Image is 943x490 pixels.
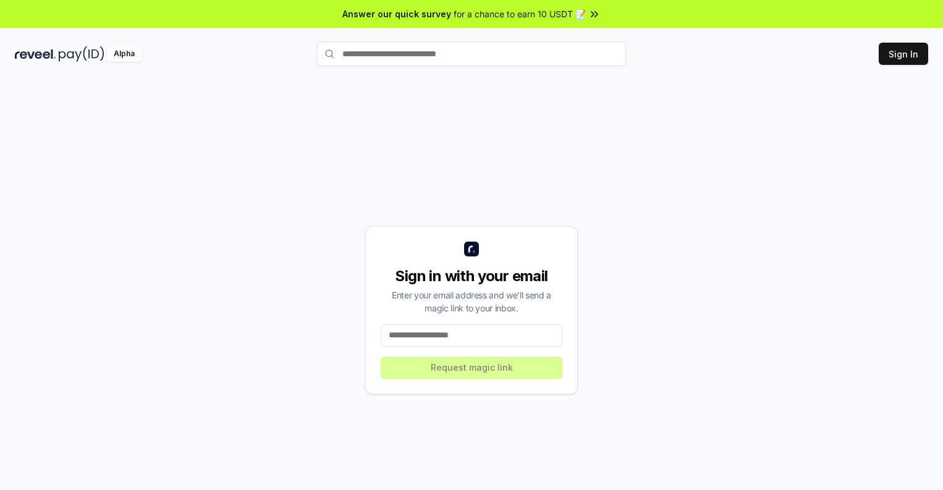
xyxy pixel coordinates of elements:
[107,46,142,62] div: Alpha
[454,7,586,20] span: for a chance to earn 10 USDT 📝
[59,46,104,62] img: pay_id
[381,266,562,286] div: Sign in with your email
[15,46,56,62] img: reveel_dark
[381,289,562,315] div: Enter your email address and we’ll send a magic link to your inbox.
[342,7,451,20] span: Answer our quick survey
[464,242,479,256] img: logo_small
[879,43,928,65] button: Sign In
